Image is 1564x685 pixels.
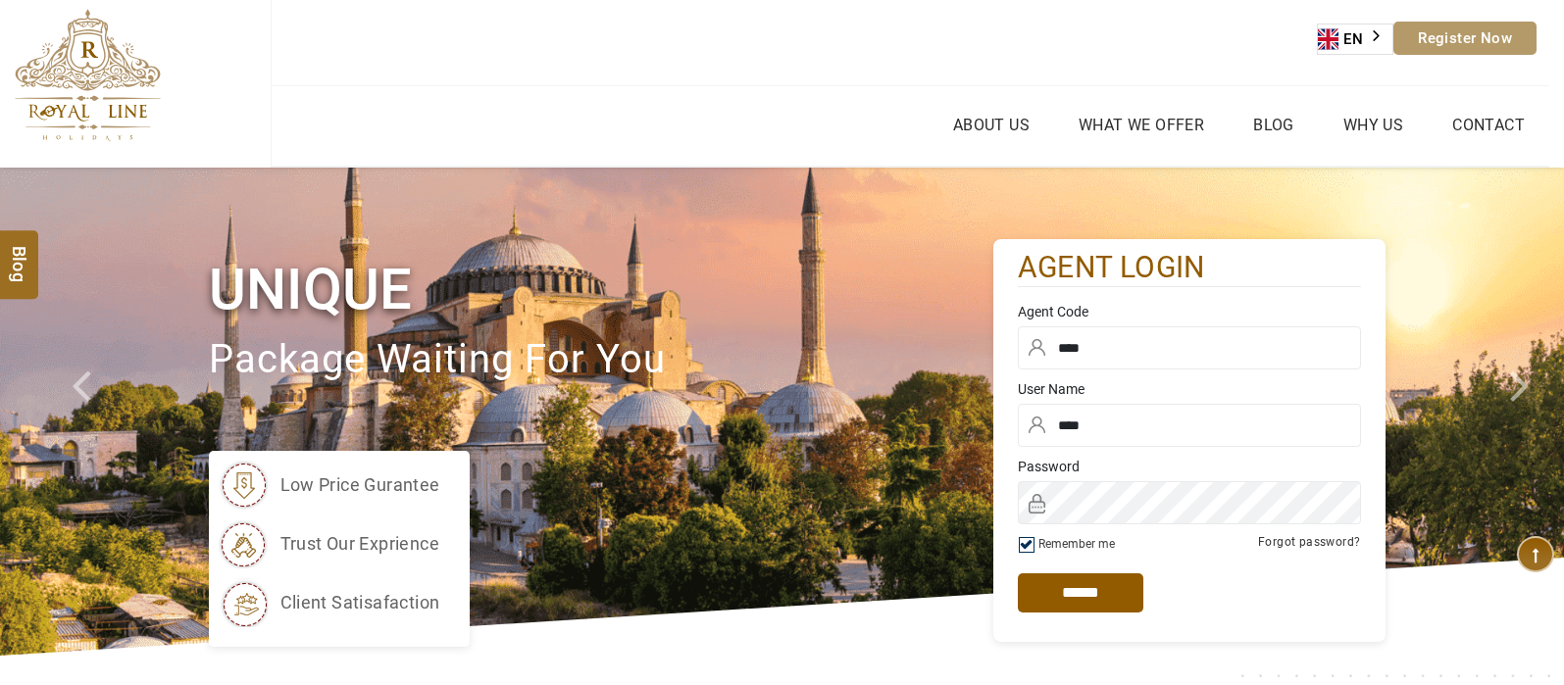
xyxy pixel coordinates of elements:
label: Password [1018,457,1361,476]
li: low price gurantee [219,461,440,510]
a: Why Us [1338,111,1408,139]
label: Remember me [1038,537,1115,551]
p: package waiting for you [209,327,993,393]
aside: Language selected: English [1317,24,1393,55]
span: Blog [7,245,32,262]
a: Check next image [1486,168,1564,656]
label: User Name [1018,379,1361,399]
h2: agent login [1018,249,1361,287]
a: Check next prev [47,168,126,656]
a: Forgot password? [1258,535,1360,549]
a: What we Offer [1074,111,1209,139]
img: The Royal Line Holidays [15,9,161,141]
li: client satisafaction [219,578,440,627]
a: Contact [1447,111,1530,139]
a: Register Now [1393,22,1537,55]
label: Agent Code [1018,302,1361,321]
div: Language [1317,24,1393,55]
li: trust our exprience [219,519,440,568]
a: EN [1318,24,1392,54]
a: About Us [948,111,1034,139]
h1: Unique [209,253,993,326]
a: Blog [1248,111,1299,139]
